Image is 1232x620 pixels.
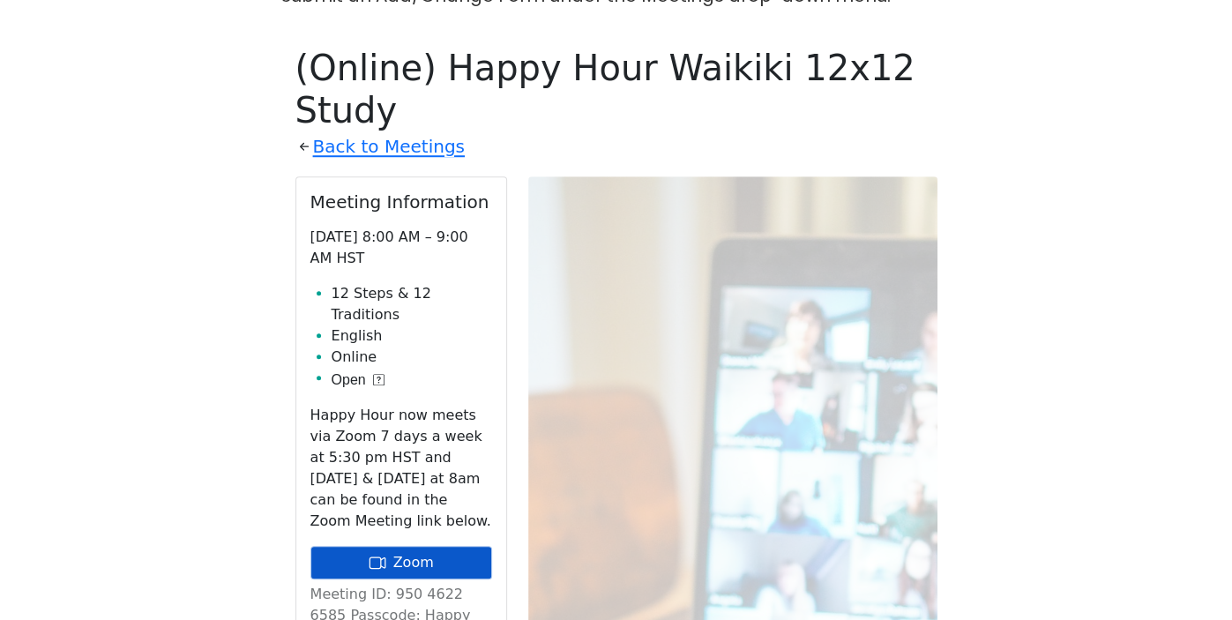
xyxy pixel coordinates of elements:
[332,325,492,347] li: English
[313,131,465,162] a: Back to Meetings
[332,283,492,325] li: 12 Steps & 12 Traditions
[332,370,366,391] span: Open
[332,347,492,368] li: Online
[310,405,492,532] p: Happy Hour now meets via Zoom 7 days a week at 5:30 pm HST and [DATE] & [DATE] at 8am can be foun...
[310,227,492,269] p: [DATE] 8:00 AM – 9:00 AM HST
[332,370,385,391] button: Open
[310,191,492,213] h2: Meeting Information
[295,47,937,131] h1: (Online) Happy Hour Waikiki 12x12 Study
[310,546,492,579] a: Zoom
